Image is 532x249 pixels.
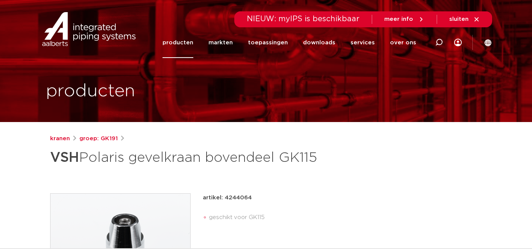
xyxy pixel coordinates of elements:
a: kranen [50,134,70,143]
a: meer info [384,16,425,23]
a: downloads [303,27,335,58]
strong: VSH [50,151,79,164]
a: sluiten [449,16,480,23]
a: markten [208,27,233,58]
p: artikel: 4244064 [203,193,252,202]
span: NIEUW: myIPS is beschikbaar [247,15,360,23]
a: over ons [390,27,416,58]
a: groep: GK191 [79,134,118,143]
span: meer info [384,16,413,22]
li: geschikt voor GK115 [209,211,482,224]
span: sluiten [449,16,469,22]
a: services [350,27,375,58]
h1: producten [46,79,135,103]
div: my IPS [454,27,462,58]
h1: Polaris gevelkraan bovendeel GK115 [50,146,335,169]
nav: Menu [163,27,416,58]
a: toepassingen [248,27,288,58]
a: producten [163,27,193,58]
